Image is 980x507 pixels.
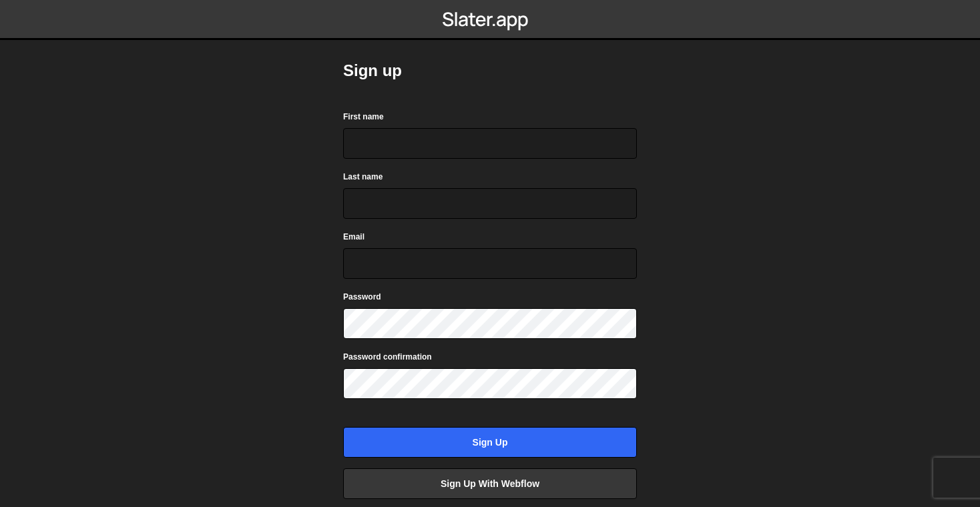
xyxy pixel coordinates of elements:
[343,350,432,364] label: Password confirmation
[343,468,637,499] a: Sign up with Webflow
[343,290,381,304] label: Password
[343,427,637,458] input: Sign up
[343,170,383,183] label: Last name
[343,230,364,243] label: Email
[343,110,384,123] label: First name
[343,60,637,81] h2: Sign up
